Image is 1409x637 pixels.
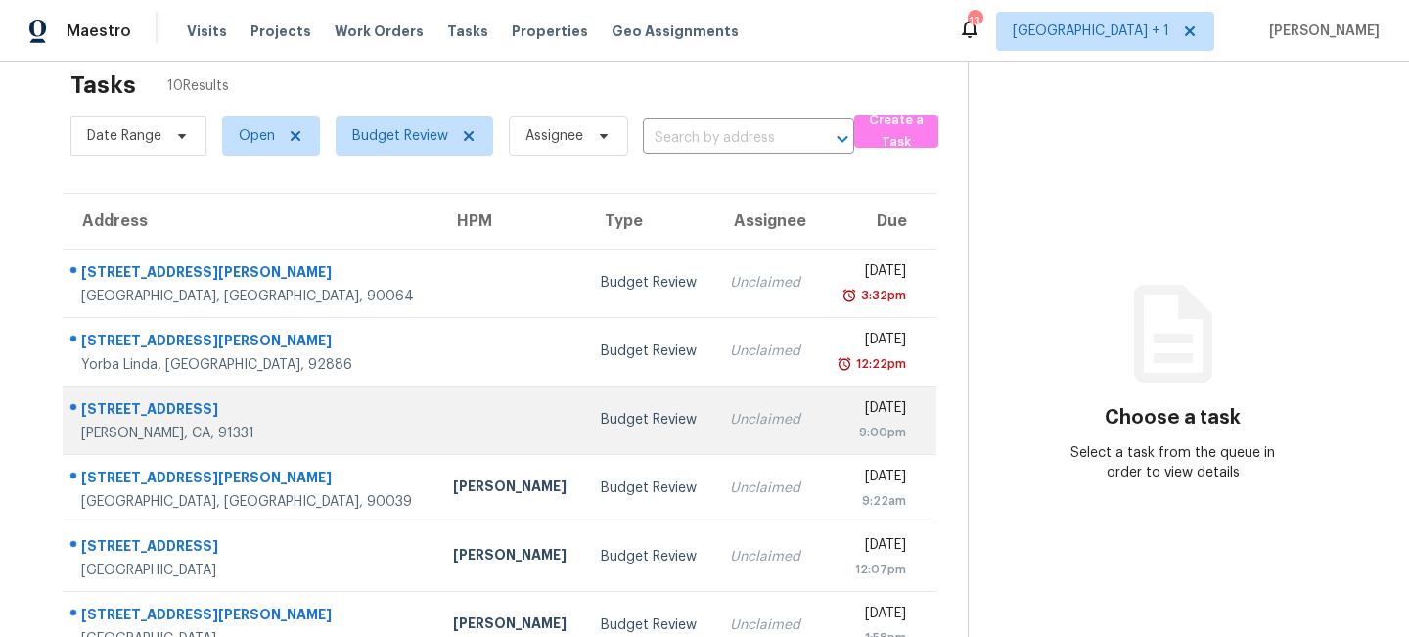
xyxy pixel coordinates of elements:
div: [DATE] [834,604,905,628]
span: Open [239,126,275,146]
span: [PERSON_NAME] [1261,22,1380,41]
div: [PERSON_NAME], CA, 91331 [81,424,422,443]
div: 13 [968,12,981,31]
th: Address [63,194,437,249]
span: Create a Task [864,110,929,155]
div: [STREET_ADDRESS][PERSON_NAME] [81,605,422,629]
div: Budget Review [601,410,700,430]
span: Visits [187,22,227,41]
div: Unclaimed [730,478,802,498]
span: Tasks [447,24,488,38]
div: [GEOGRAPHIC_DATA], [GEOGRAPHIC_DATA], 90039 [81,492,422,512]
div: [DATE] [834,535,905,560]
div: [STREET_ADDRESS] [81,536,422,561]
span: Projects [250,22,311,41]
div: Unclaimed [730,410,802,430]
span: Work Orders [335,22,424,41]
div: [GEOGRAPHIC_DATA], [GEOGRAPHIC_DATA], 90064 [81,287,422,306]
span: Budget Review [352,126,448,146]
div: [DATE] [834,330,905,354]
span: Maestro [67,22,131,41]
div: 3:32pm [857,286,906,305]
div: [STREET_ADDRESS][PERSON_NAME] [81,468,422,492]
span: Properties [512,22,588,41]
input: Search by address [643,123,799,154]
img: Overdue Alarm Icon [841,286,857,305]
div: Budget Review [601,273,700,293]
div: Budget Review [601,547,700,567]
div: [PERSON_NAME] [453,477,569,501]
div: 12:07pm [834,560,905,579]
div: Select a task from the queue in order to view details [1070,443,1275,482]
button: Create a Task [854,115,938,148]
span: 10 Results [167,76,229,96]
div: Unclaimed [730,341,802,361]
span: Geo Assignments [612,22,739,41]
h3: Choose a task [1105,408,1241,428]
th: HPM [437,194,585,249]
th: Due [818,194,935,249]
h2: Tasks [70,75,136,95]
div: [DATE] [834,261,905,286]
div: [DATE] [834,467,905,491]
div: Budget Review [601,615,700,635]
div: [GEOGRAPHIC_DATA] [81,561,422,580]
span: Date Range [87,126,161,146]
div: [DATE] [834,398,905,423]
img: Overdue Alarm Icon [837,354,852,374]
th: Type [585,194,715,249]
div: [STREET_ADDRESS][PERSON_NAME] [81,262,422,287]
div: Budget Review [601,478,700,498]
div: [PERSON_NAME] [453,545,569,569]
div: 12:22pm [852,354,906,374]
span: Assignee [525,126,583,146]
div: 9:00pm [834,423,905,442]
div: 9:22am [834,491,905,511]
div: [STREET_ADDRESS][PERSON_NAME] [81,331,422,355]
div: Unclaimed [730,615,802,635]
div: Unclaimed [730,547,802,567]
button: Open [829,125,856,153]
div: Unclaimed [730,273,802,293]
div: Yorba Linda, [GEOGRAPHIC_DATA], 92886 [81,355,422,375]
div: [STREET_ADDRESS] [81,399,422,424]
span: [GEOGRAPHIC_DATA] + 1 [1013,22,1169,41]
div: Budget Review [601,341,700,361]
th: Assignee [714,194,818,249]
